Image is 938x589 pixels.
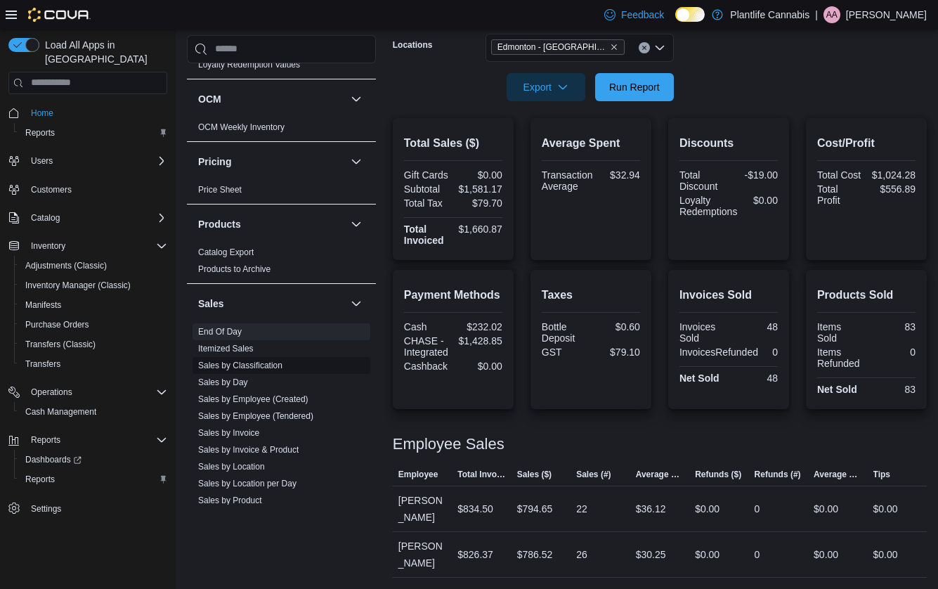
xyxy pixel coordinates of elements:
button: Catalog [25,209,65,226]
span: Reports [25,474,55,485]
span: Sales by Classification [198,360,282,371]
span: Sales by Employee (Created) [198,394,308,405]
div: $36.12 [636,500,666,517]
a: Sales by Location [198,462,265,472]
div: Items Sold [817,321,864,344]
span: Run Report [609,80,660,94]
div: 0 [755,546,760,563]
span: Total Invoiced [457,469,505,480]
span: Adjustments (Classic) [25,260,107,271]
a: Sales by Location per Day [198,479,297,488]
a: Dashboards [14,450,173,470]
span: Average Sale [636,469,684,480]
span: Customers [31,184,72,195]
span: Purchase Orders [25,319,89,330]
h3: OCM [198,92,221,106]
span: Catalog [25,209,167,226]
input: Dark Mode [675,7,705,22]
a: Reports [20,124,60,141]
span: Sales by Invoice & Product [198,444,299,455]
div: 22 [576,500,587,517]
a: Itemized Sales [198,344,254,354]
button: Products [198,217,345,231]
a: Catalog Export [198,247,254,257]
div: Bottle Deposit [542,321,588,344]
span: Itemized Sales [198,343,254,354]
span: Tips [873,469,890,480]
span: Transfers (Classic) [25,339,96,350]
div: $1,024.28 [869,169,916,181]
div: Sales [187,323,376,565]
div: Cashback [404,361,450,372]
span: Inventory [31,240,65,252]
span: Sales by Location [198,461,265,472]
button: OCM [198,92,345,106]
button: Pricing [348,153,365,170]
div: $0.00 [743,195,778,206]
span: Settings [25,499,167,517]
button: Home [3,103,173,123]
a: Cash Management [20,403,102,420]
h3: Employee Sales [393,436,504,453]
div: Total Cost [817,169,864,181]
div: [PERSON_NAME] [393,532,452,577]
span: Manifests [20,297,167,313]
button: Operations [3,382,173,402]
img: Cova [28,8,91,22]
span: Feedback [621,8,664,22]
button: Clear input [639,42,650,53]
strong: Total Invoiced [404,224,444,246]
span: Price Sheet [198,184,242,195]
span: Operations [25,384,167,401]
span: Users [25,153,167,169]
a: Transfers (Classic) [20,336,101,353]
span: Sales by Day [198,377,248,388]
span: Sales by Product [198,495,262,506]
span: Products to Archive [198,264,271,275]
div: OCM [187,119,376,141]
span: Edmonton - [GEOGRAPHIC_DATA] [497,40,607,54]
a: Dashboards [20,451,87,468]
div: Loyalty Redemptions [679,195,738,217]
div: Andrew Aylward [823,6,840,23]
button: Operations [25,384,78,401]
button: Products [348,216,365,233]
span: Transfers [25,358,60,370]
h2: Discounts [679,135,778,152]
button: Purchase Orders [14,315,173,335]
div: Gift Cards [404,169,450,181]
button: Pricing [198,155,345,169]
h2: Invoices Sold [679,287,778,304]
div: -$19.00 [731,169,778,181]
a: Sales by Invoice [198,428,259,438]
h2: Average Spent [542,135,640,152]
span: Inventory Manager (Classic) [25,280,131,291]
div: Total Discount [679,169,726,192]
div: 0 [755,500,760,517]
a: Sales by Product [198,496,262,505]
div: $834.50 [457,500,493,517]
span: Home [25,104,167,122]
div: 48 [731,321,778,332]
a: Settings [25,500,67,517]
button: Reports [3,430,173,450]
button: Inventory [3,236,173,256]
div: 48 [731,373,778,384]
div: $232.02 [456,321,502,332]
strong: Net Sold [817,384,857,395]
div: $0.00 [873,500,898,517]
span: Customers [25,181,167,198]
div: $556.89 [869,183,916,195]
div: 26 [576,546,587,563]
div: 0 [869,347,916,358]
a: Customers [25,181,77,198]
span: Dashboards [25,454,82,465]
span: Reports [20,124,167,141]
span: Load All Apps in [GEOGRAPHIC_DATA] [39,38,167,66]
button: Reports [14,123,173,143]
span: Refunds ($) [695,469,741,480]
div: $0.00 [814,500,838,517]
div: CHASE - Integrated [404,335,450,358]
button: Cash Management [14,402,173,422]
div: $0.00 [814,546,838,563]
